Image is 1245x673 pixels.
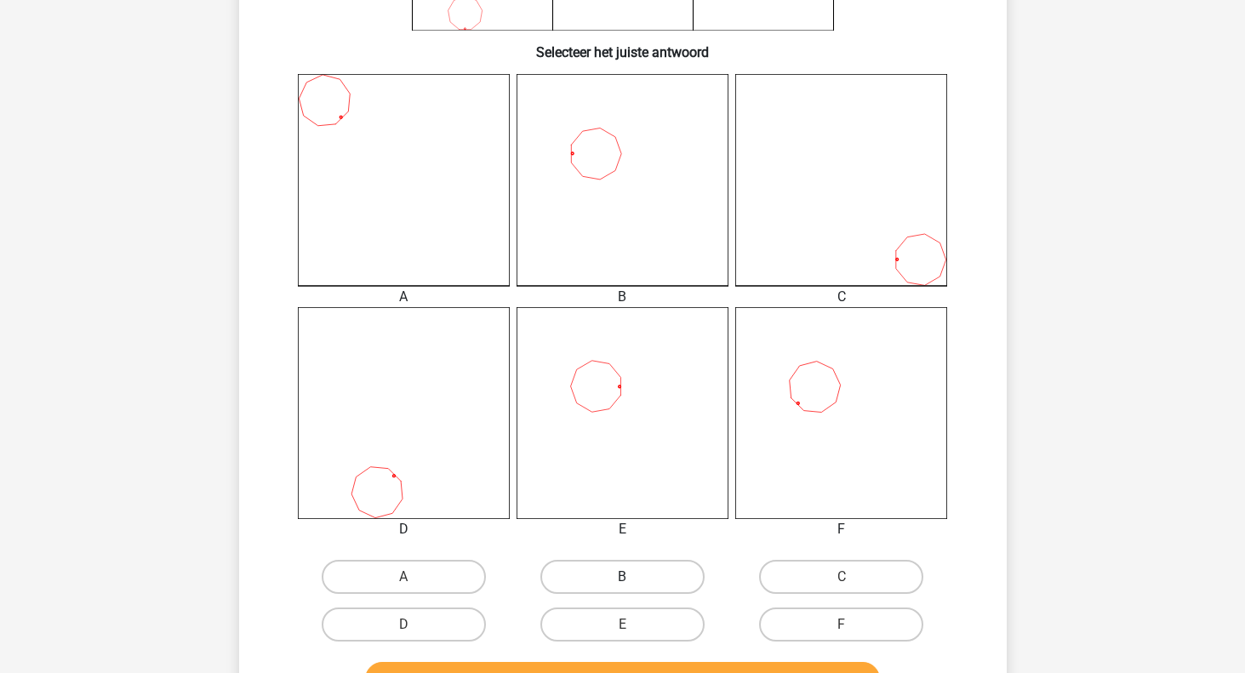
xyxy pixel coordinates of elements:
[722,519,960,539] div: F
[722,287,960,307] div: C
[504,519,741,539] div: E
[322,560,486,594] label: A
[266,31,979,60] h6: Selecteer het juiste antwoord
[504,287,741,307] div: B
[285,287,523,307] div: A
[759,560,923,594] label: C
[759,607,923,642] label: F
[322,607,486,642] label: D
[540,607,705,642] label: E
[285,519,523,539] div: D
[540,560,705,594] label: B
